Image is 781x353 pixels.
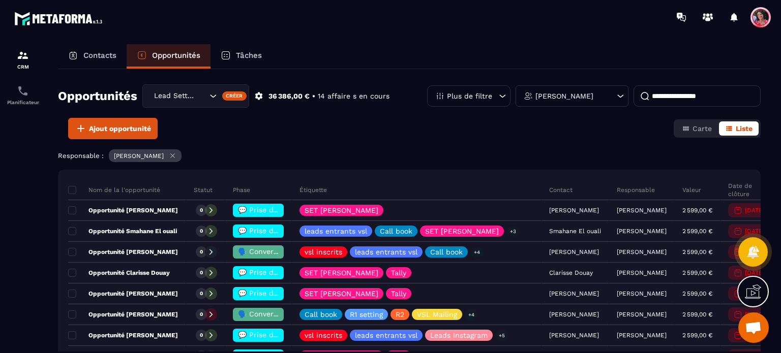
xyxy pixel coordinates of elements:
p: 0 [200,311,203,318]
img: logo [14,9,106,28]
p: SET [PERSON_NAME] [305,269,378,276]
p: Statut [194,186,213,194]
span: 💬 Prise de contact effectué [238,289,339,297]
p: 2 599,00 € [682,290,712,297]
p: 14 affaire s en cours [318,91,389,101]
div: Créer [222,91,247,101]
p: 0 [200,290,203,297]
span: 💬 Prise de contact effectué [238,227,339,235]
p: 2 599,00 € [682,228,712,235]
p: 2 599,00 € [682,207,712,214]
span: Liste [736,124,753,133]
p: Tâches [236,51,262,60]
p: leads entrants vsl [355,332,417,339]
p: Opportunité [PERSON_NAME] [68,248,178,256]
p: 2 599,00 € [682,311,712,318]
p: Responsable : [58,152,104,159]
p: Opportunité [PERSON_NAME] [68,290,178,298]
span: 💬 Prise de contact effectué [238,331,339,339]
p: leads entrants vsl [305,228,367,235]
p: Valeur [682,186,701,194]
p: [DATE] [745,207,765,214]
p: 0 [200,248,203,255]
p: [PERSON_NAME] [114,152,164,159]
a: Tâches [211,44,272,69]
h2: Opportunités [58,86,137,106]
p: Opportunité Clarisse Douay [68,269,170,277]
p: SET [PERSON_NAME] [305,290,378,297]
p: +5 [495,330,508,341]
p: 36 386,00 € [268,91,310,101]
p: Tally [391,269,406,276]
img: formation [17,49,29,61]
p: 2 599,00 € [682,248,712,255]
p: [PERSON_NAME] [617,228,667,235]
a: schedulerschedulerPlanificateur [3,77,43,113]
button: Ajout opportunité [68,118,158,139]
p: R1 setting [350,311,383,318]
p: Plus de filtre [447,92,492,100]
p: Nom de la l'opportunité [68,186,160,194]
span: 💬 Prise de contact effectué [238,268,339,276]
p: +3 [506,226,520,237]
p: vsl inscrits [305,248,342,255]
p: [PERSON_NAME] [617,311,667,318]
p: 0 [200,332,203,339]
p: Opportunité Smahane El ouali [68,227,177,235]
p: CRM [3,64,43,70]
p: +4 [470,247,484,258]
a: Contacts [58,44,127,69]
p: Responsable [617,186,655,194]
p: • [312,91,315,101]
a: formationformationCRM [3,42,43,77]
button: Liste [719,121,759,136]
div: Ouvrir le chat [738,312,769,343]
p: vsl inscrits [305,332,342,339]
a: Opportunités [127,44,211,69]
div: Search for option [142,84,249,108]
span: 🗣️ Conversation en cours [238,247,328,255]
p: +4 [465,309,478,320]
p: R2 [396,311,404,318]
p: Opportunité [PERSON_NAME] [68,310,178,318]
p: VSL Mailing [417,311,457,318]
p: Date de clôture [728,182,770,198]
p: 0 [200,269,203,276]
button: Carte [676,121,718,136]
p: Call book [305,311,337,318]
p: [DATE] [745,311,765,318]
img: scheduler [17,85,29,97]
input: Search for option [197,90,207,102]
p: Contacts [83,51,116,60]
p: Contact [549,186,573,194]
p: Opportunités [152,51,200,60]
p: leads entrants vsl [355,248,417,255]
p: [PERSON_NAME] [617,332,667,339]
span: 🗣️ Conversation en cours [238,310,328,318]
p: 0 [200,207,203,214]
p: Opportunité [PERSON_NAME] [68,206,178,214]
p: [PERSON_NAME] [617,207,667,214]
p: Opportunité [PERSON_NAME] [68,331,178,339]
span: Carte [693,124,712,133]
p: Planificateur [3,100,43,105]
p: SET [PERSON_NAME] [425,228,499,235]
p: Leads Instagram [430,332,488,339]
p: Phase [233,186,250,194]
p: [PERSON_NAME] [617,269,667,276]
p: 2 599,00 € [682,332,712,339]
p: Tally [391,290,406,297]
span: 💬 Prise de contact effectué [238,206,339,214]
p: 0 [200,228,203,235]
p: SET [PERSON_NAME] [305,207,378,214]
p: Call book [430,248,463,255]
span: Lead Setting [152,90,197,102]
p: Call book [380,228,412,235]
p: Étiquette [299,186,327,194]
p: [PERSON_NAME] [617,248,667,255]
span: Ajout opportunité [89,123,151,134]
p: 2 599,00 € [682,269,712,276]
p: [DATE] [745,228,765,235]
p: [PERSON_NAME] [617,290,667,297]
p: [PERSON_NAME] [535,92,593,100]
